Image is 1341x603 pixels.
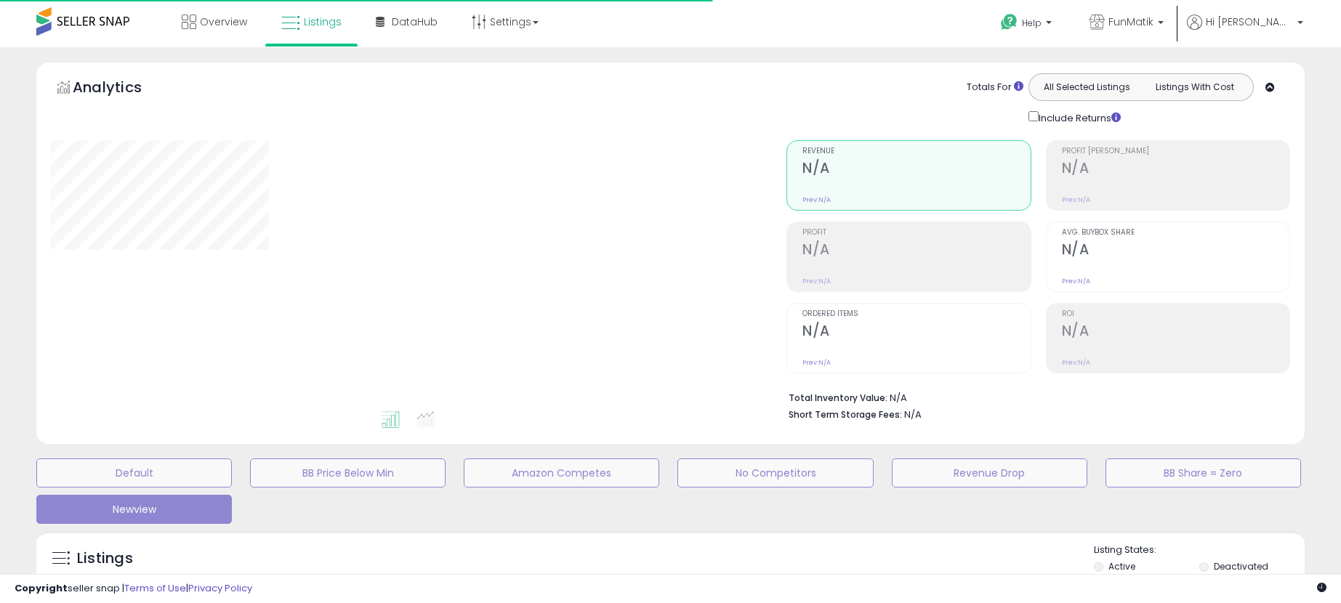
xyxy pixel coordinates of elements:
span: Hi [PERSON_NAME] [1206,15,1293,29]
span: Profit [PERSON_NAME] [1062,147,1289,155]
span: Help [1022,17,1042,29]
b: Total Inventory Value: [789,392,887,404]
button: No Competitors [677,458,873,487]
div: Include Returns [1018,108,1137,126]
button: Amazon Competes [464,458,659,487]
i: Get Help [1000,13,1018,31]
button: Default [36,458,232,487]
button: Revenue Drop [892,458,1087,487]
h5: Analytics [73,77,170,101]
h2: N/A [1062,323,1289,342]
h2: N/A [802,323,1030,342]
span: Ordered Items [802,310,1030,318]
a: Hi [PERSON_NAME] [1187,15,1303,47]
small: Prev: N/A [802,358,831,367]
small: Prev: N/A [802,277,831,286]
button: BB Share = Zero [1106,458,1301,487]
span: Revenue [802,147,1030,155]
h2: N/A [802,160,1030,179]
span: ROI [1062,310,1289,318]
button: All Selected Listings [1033,78,1141,97]
small: Prev: N/A [802,195,831,204]
b: Short Term Storage Fees: [789,408,902,421]
a: Help [989,2,1066,47]
li: N/A [789,388,1279,405]
span: FunMatik [1108,15,1153,29]
span: N/A [904,408,922,421]
span: Profit [802,229,1030,237]
strong: Copyright [15,581,68,595]
span: Overview [200,15,247,29]
h2: N/A [1062,160,1289,179]
h2: N/A [1062,241,1289,261]
button: BB Price Below Min [250,458,446,487]
span: DataHub [392,15,438,29]
span: Avg. Buybox Share [1062,229,1289,237]
button: Newview [36,495,232,524]
div: Totals For [967,81,1023,94]
small: Prev: N/A [1062,195,1090,204]
small: Prev: N/A [1062,358,1090,367]
div: seller snap | | [15,582,252,596]
button: Listings With Cost [1140,78,1249,97]
span: Listings [304,15,342,29]
small: Prev: N/A [1062,277,1090,286]
h2: N/A [802,241,1030,261]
